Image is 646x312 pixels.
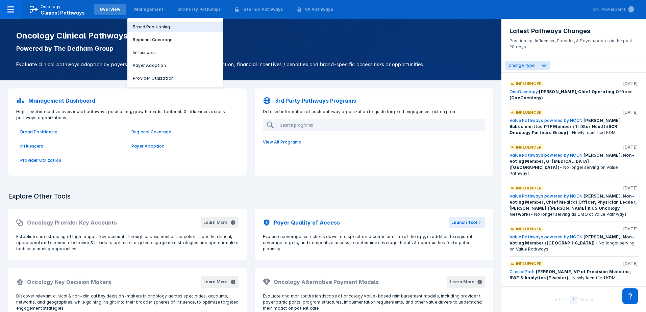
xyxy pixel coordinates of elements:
[559,297,568,304] div: Prev
[510,269,536,274] a: ClinicalPath:
[449,217,485,228] button: Launch Tool
[510,27,638,35] h3: Latest Pathways Changes
[201,217,239,228] button: Learn More
[259,135,489,149] a: View All Programs
[274,278,379,286] h2: Oncology Alternative Payment Models
[4,188,75,205] h3: Explore Other Tools
[447,276,485,288] button: Learn More
[274,218,340,227] h2: Payer Quality of Access
[134,6,164,12] div: Management
[510,234,583,239] a: Value Pathways powered by NCCN:
[516,261,542,267] p: Influencer
[510,118,638,136] div: - Newly identified KDM
[203,219,228,226] div: Learn More
[510,89,632,100] span: [PERSON_NAME], Chief Operating Officer (OneOncology)
[516,109,542,115] p: Influencer
[510,118,583,123] a: Value Pathways powered by NCCN:
[16,293,239,311] p: Discover relevant clinical & non-clinical key decision-makers in oncology across specialties, acc...
[133,62,166,69] p: Payer Adoption
[131,143,234,149] a: Payer Adoption
[510,193,583,199] a: Value Pathways powered by NCCN:
[510,89,638,101] div: -
[27,218,117,227] h2: Oncology Provider Key Accounts
[510,118,622,135] span: [PERSON_NAME], Subcommittee PTF Member (TriStar Health/SCRI Oncology Partners Group)
[275,97,356,105] p: 3rd Party Pathways Programs
[133,37,172,43] p: Regional Coverage
[516,144,542,150] p: Influencer
[12,93,243,109] a: Management Dashboard
[510,234,638,252] div: - No longer serving on Value Pathways
[305,6,333,12] div: VA Pathways
[20,157,123,163] a: Provider Utilization
[580,297,589,304] div: Next
[259,93,489,109] a: 3rd Party Pathways Programs
[16,45,485,53] p: Powered by The Dedham Group
[623,261,638,267] p: [DATE]
[516,226,542,232] p: Influencer
[127,22,223,32] button: Brand Positioning
[277,120,480,130] input: Search programs
[133,50,156,56] p: Influencers
[510,153,583,158] a: Value Pathways powered by NCCN:
[570,296,578,304] div: 1
[20,143,123,149] a: Influencers
[133,75,174,81] p: Provider Utilization
[510,269,638,281] div: - Newly Identified KDM
[133,24,170,30] p: Brand Positioning
[201,276,239,288] button: Learn More
[28,97,95,105] p: Management Dashboard
[623,226,638,232] p: [DATE]
[127,35,223,45] button: Regional Coverage
[263,293,485,311] p: Evaluate and monitor the landscape of oncology value-based reimbursement models, including provid...
[510,89,539,94] a: OneOncology:
[510,193,638,217] div: - No longer serving as CMO at Value Pathways
[623,185,638,191] p: [DATE]
[623,109,638,115] p: [DATE]
[601,6,634,12] div: Powerpoint
[16,31,485,41] h1: Oncology Clinical Pathways Tool
[172,4,226,15] a: 3rd Party Pathways
[177,6,221,12] div: 3rd Party Pathways
[623,144,638,150] p: [DATE]
[27,278,111,286] h2: Oncology Key Decision Makers
[242,6,283,12] div: Internal Pathways
[94,4,126,15] a: Overview
[510,35,638,50] p: Positioning, Influencer, Provider, & Payer updates in the past 90 days
[451,219,477,226] div: Launch Tool
[510,153,635,170] span: [PERSON_NAME], Non-Voting Member, GI [MEDICAL_DATA] ([GEOGRAPHIC_DATA])
[127,48,223,58] button: Influencers
[41,10,85,16] span: Clinical Pathways
[516,81,542,87] p: Influencer
[127,73,223,83] button: Provider Utilization
[623,81,638,87] p: [DATE]
[20,129,123,135] a: Brand Positioning
[263,234,485,252] p: Evaluate coverage restrictions down to a specific indication and line of therapy, in addition to ...
[41,4,61,10] p: Oncology
[100,6,121,12] div: Overview
[12,109,243,121] p: High-level interactive overview of pathways positioning, growth trends, footprint, & influencers ...
[510,152,638,177] div: - No longer serving on Value Pathways
[16,61,485,68] p: Evaluate clinical pathways adoption by payers and providers, implementation sophistication, finan...
[127,60,223,71] button: Payer Adoption
[131,129,234,135] a: Regional Coverage
[510,269,631,280] span: [PERSON_NAME] VP of Precision Medicine, RWE & Analytics (Elsevier)
[259,109,489,115] p: Detailed information of each pathway organization to guide targeted engagement action plan
[450,279,474,285] div: Learn More
[622,288,638,304] div: Contact Support
[129,4,169,15] a: Management
[508,63,535,68] span: Change Type
[203,279,228,285] div: Learn More
[16,234,239,252] p: Establish understanding of high-impact key accounts through assessment of indication-specific cli...
[516,185,542,191] p: Influencer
